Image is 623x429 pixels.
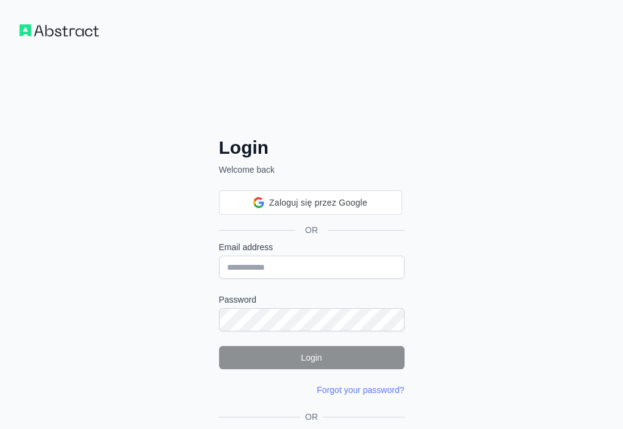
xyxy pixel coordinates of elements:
[20,24,99,37] img: Workflow
[219,241,405,253] label: Email address
[219,190,402,215] div: Zaloguj się przez Google
[219,137,405,159] h2: Login
[219,164,405,176] p: Welcome back
[317,385,404,395] a: Forgot your password?
[269,196,367,209] span: Zaloguj się przez Google
[295,224,328,236] span: OR
[219,294,405,306] label: Password
[219,346,405,369] button: Login
[300,411,323,423] span: OR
